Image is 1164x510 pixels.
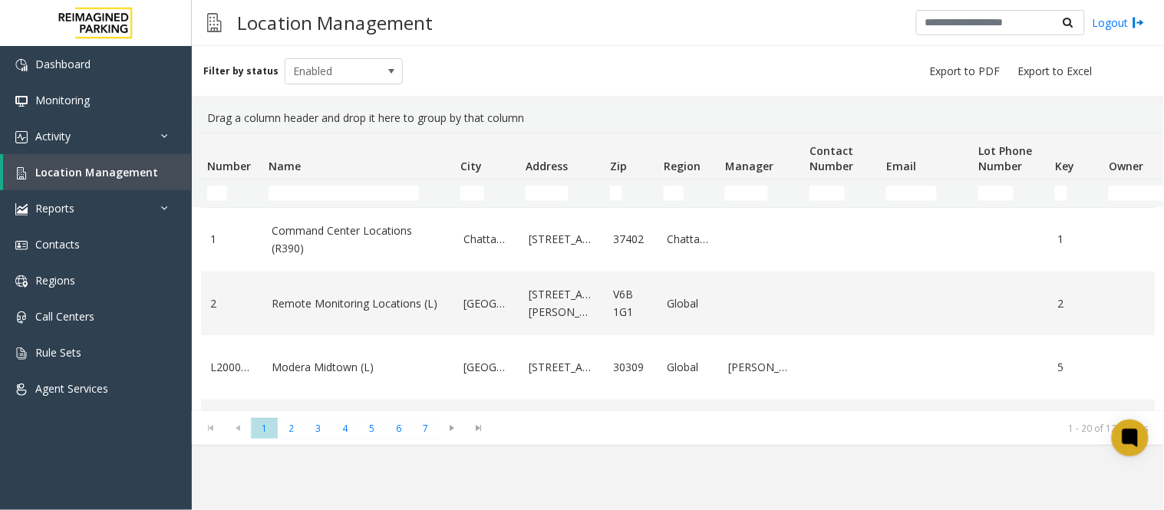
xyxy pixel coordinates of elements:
input: Region Filter [664,186,684,201]
td: Contact Number Filter [803,179,880,207]
span: Page 5 [358,418,385,439]
kendo-pager-info: 1 - 20 of 129 items [502,422,1149,435]
span: Monitoring [35,93,90,107]
button: Export to Excel [1012,61,1099,82]
span: Call Centers [35,309,94,324]
span: Page 7 [412,418,439,439]
span: Zip [610,159,627,173]
td: Lot Phone Number Filter [972,179,1049,207]
img: pageIcon [207,4,222,41]
span: Manager [725,159,773,173]
a: Global [667,295,710,312]
a: [STREET_ADDRESS][PERSON_NAME] [529,286,595,321]
input: Key Filter [1055,186,1067,201]
a: Chattanooga [667,231,710,248]
span: Go to the next page [439,417,466,439]
td: Manager Filter [719,179,803,207]
h3: Location Management [229,4,440,41]
img: 'icon' [15,167,28,179]
a: [PERSON_NAME] [728,359,794,376]
td: Name Filter [262,179,454,207]
span: Lot Phone Number [978,143,1032,173]
a: [GEOGRAPHIC_DATA] [463,359,510,376]
a: 2 [210,295,253,312]
a: Global [667,359,710,376]
span: Page 6 [385,418,412,439]
td: Region Filter [658,179,719,207]
a: Modera Midtown (L) [272,359,445,376]
span: Rule Sets [35,345,81,360]
input: Email Filter [886,186,937,201]
div: Data table [192,133,1164,410]
td: Key Filter [1049,179,1103,207]
span: Dashboard [35,57,91,71]
img: 'icon' [15,311,28,324]
span: Enabled [285,59,379,84]
a: Chattanooga [463,231,510,248]
a: 37402 [613,231,648,248]
td: Number Filter [201,179,262,207]
span: Key [1055,159,1074,173]
span: Name [269,159,301,173]
span: Contact Number [810,143,853,173]
label: Filter by status [203,64,279,78]
a: Command Center Locations (R390) [272,222,445,257]
a: 30309 [613,359,648,376]
input: Address Filter [526,186,569,201]
span: Page 4 [331,418,358,439]
a: 2 [1058,295,1093,312]
td: City Filter [454,179,519,207]
td: Zip Filter [604,179,658,207]
span: Agent Services [35,381,108,396]
td: Address Filter [519,179,604,207]
span: Reports [35,201,74,216]
span: Address [526,159,568,173]
span: Go to the next page [442,422,463,434]
div: Drag a column header and drop it here to group by that column [201,104,1155,133]
img: logout [1133,15,1145,31]
span: Contacts [35,237,80,252]
span: Page 1 [251,418,278,439]
a: [STREET_ADDRESS] [529,231,595,248]
img: 'icon' [15,203,28,216]
span: Owner [1109,159,1143,173]
span: Location Management [35,165,158,179]
img: 'icon' [15,95,28,107]
span: Export to PDF [930,64,1001,79]
a: [STREET_ADDRESS] [529,359,595,376]
input: Name Filter [269,186,419,201]
a: Remote Monitoring Locations (L) [272,295,445,312]
span: Number [207,159,251,173]
a: 1 [210,231,253,248]
a: V6B 1G1 [613,286,648,321]
a: [GEOGRAPHIC_DATA] [463,295,510,312]
a: 5 [1058,359,1093,376]
span: Export to Excel [1018,64,1093,79]
span: City [460,159,482,173]
span: Page 3 [305,418,331,439]
span: Email [886,159,916,173]
input: City Filter [460,186,484,201]
span: Region [664,159,701,173]
img: 'icon' [15,347,28,360]
input: Manager Filter [725,186,768,201]
span: Go to the last page [466,417,493,439]
button: Export to PDF [924,61,1007,82]
span: Go to the last page [469,422,490,434]
img: 'icon' [15,275,28,288]
img: 'icon' [15,59,28,71]
a: L20000500 [210,359,253,376]
img: 'icon' [15,131,28,143]
a: Logout [1093,15,1145,31]
a: 1 [1058,231,1093,248]
span: Page 2 [278,418,305,439]
a: Location Management [3,154,192,190]
img: 'icon' [15,239,28,252]
input: Number Filter [207,186,227,201]
img: 'icon' [15,383,28,396]
input: Lot Phone Number Filter [978,186,1014,201]
td: Email Filter [880,179,972,207]
input: Contact Number Filter [810,186,845,201]
span: Activity [35,129,71,143]
span: Regions [35,273,75,288]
